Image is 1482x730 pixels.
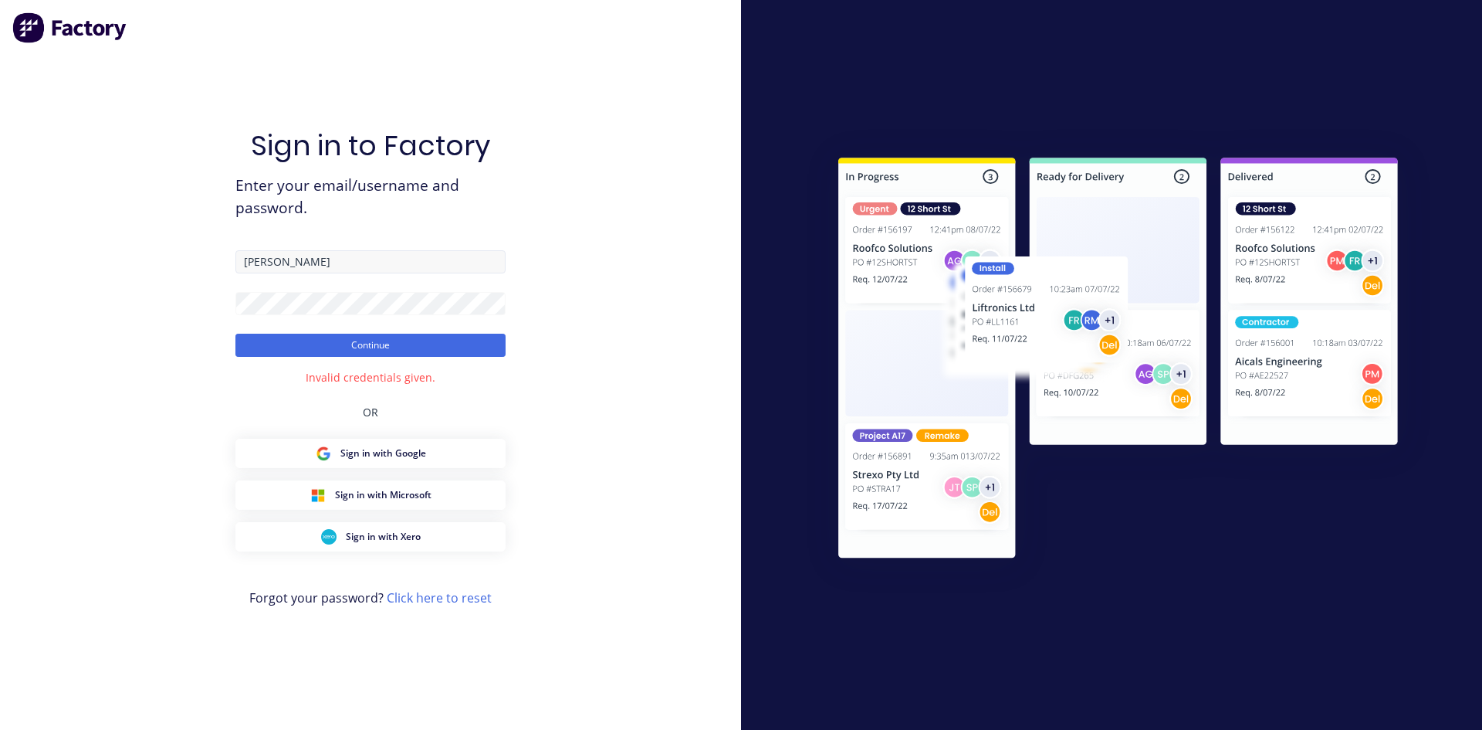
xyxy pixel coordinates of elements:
[310,487,326,503] img: Microsoft Sign in
[235,480,506,510] button: Microsoft Sign inSign in with Microsoft
[235,250,506,273] input: Email/Username
[316,446,331,461] img: Google Sign in
[12,12,128,43] img: Factory
[251,129,490,162] h1: Sign in to Factory
[235,522,506,552] button: Xero Sign inSign in with Xero
[235,439,506,468] button: Google Sign inSign in with Google
[346,530,421,544] span: Sign in with Xero
[363,385,378,439] div: OR
[804,127,1432,595] img: Sign in
[387,589,492,606] a: Click here to reset
[235,334,506,357] button: Continue
[321,529,337,545] img: Xero Sign in
[335,488,431,502] span: Sign in with Microsoft
[235,175,506,219] span: Enter your email/username and password.
[306,369,435,385] div: Invalid credentials given.
[249,589,492,607] span: Forgot your password?
[340,446,426,460] span: Sign in with Google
